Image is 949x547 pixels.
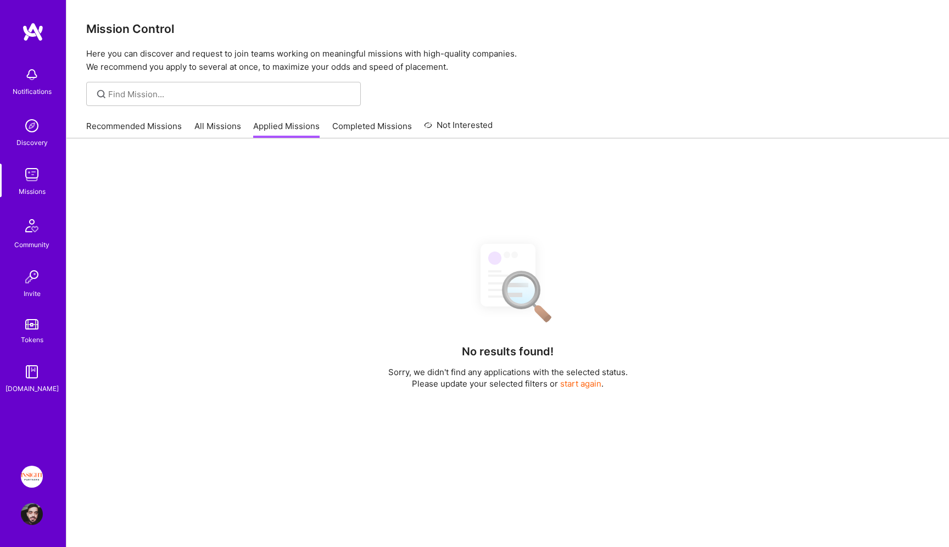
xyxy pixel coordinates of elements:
[388,378,628,389] p: Please update your selected filters or .
[388,366,628,378] p: Sorry, we didn't find any applications with the selected status.
[18,466,46,488] a: Insight Partners: Data & AI - Sourcing
[19,186,46,197] div: Missions
[86,120,182,138] a: Recommended Missions
[462,345,554,358] h4: No results found!
[16,137,48,148] div: Discovery
[95,88,108,101] i: icon SearchGrey
[18,503,46,525] a: User Avatar
[86,47,929,74] p: Here you can discover and request to join teams working on meaningful missions with high-quality ...
[24,288,41,299] div: Invite
[21,266,43,288] img: Invite
[332,120,412,138] a: Completed Missions
[21,334,43,345] div: Tokens
[21,64,43,86] img: bell
[19,213,45,239] img: Community
[21,503,43,525] img: User Avatar
[13,86,52,97] div: Notifications
[461,234,555,330] img: No Results
[108,88,353,100] input: Find Mission...
[14,239,49,250] div: Community
[21,164,43,186] img: teamwork
[21,466,43,488] img: Insight Partners: Data & AI - Sourcing
[5,383,59,394] div: [DOMAIN_NAME]
[22,22,44,42] img: logo
[560,378,601,389] button: start again
[424,119,493,138] a: Not Interested
[194,120,241,138] a: All Missions
[86,22,929,36] h3: Mission Control
[21,361,43,383] img: guide book
[253,120,320,138] a: Applied Missions
[21,115,43,137] img: discovery
[25,319,38,330] img: tokens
